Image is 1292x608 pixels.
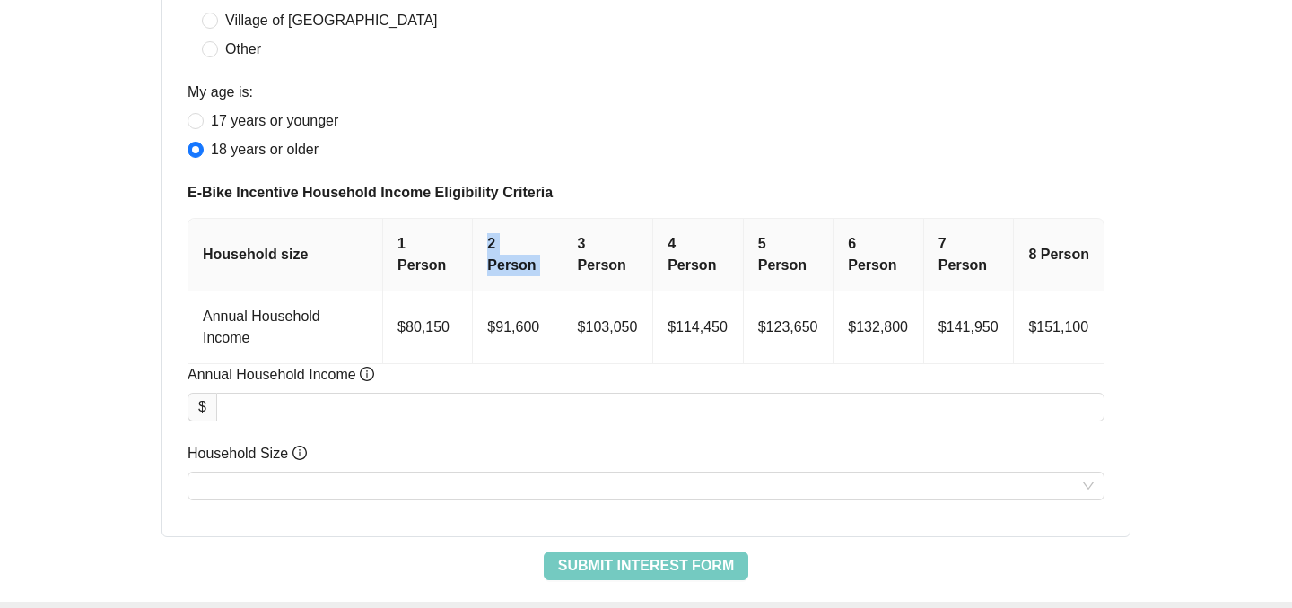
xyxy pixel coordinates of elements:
[834,219,924,291] th: 6 Person
[473,291,563,364] td: $91,600
[1014,219,1104,291] th: 8 Person
[383,219,473,291] th: 1 Person
[188,364,374,386] span: Annual Household Income
[204,110,345,132] span: 17 years or younger
[563,291,654,364] td: $103,050
[188,219,383,291] th: Household size
[744,291,834,364] td: $123,650
[188,82,253,103] label: My age is:
[204,139,326,161] span: 18 years or older
[558,555,734,577] span: Submit Interest Form
[924,219,1015,291] th: 7 Person
[653,291,744,364] td: $114,450
[744,219,834,291] th: 5 Person
[834,291,924,364] td: $132,800
[188,182,1104,204] span: E-Bike Incentive Household Income Eligibility Criteria
[1014,291,1104,364] td: $151,100
[544,552,748,580] button: Submit Interest Form
[563,219,654,291] th: 3 Person
[218,39,268,60] span: Other
[188,393,216,421] div: $
[383,291,473,364] td: $80,150
[292,446,307,460] span: info-circle
[188,291,383,364] td: Annual Household Income
[188,443,307,465] span: Household Size
[473,219,563,291] th: 2 Person
[653,219,744,291] th: 4 Person
[360,367,374,381] span: info-circle
[924,291,1015,364] td: $141,950
[218,10,445,31] span: Village of [GEOGRAPHIC_DATA]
